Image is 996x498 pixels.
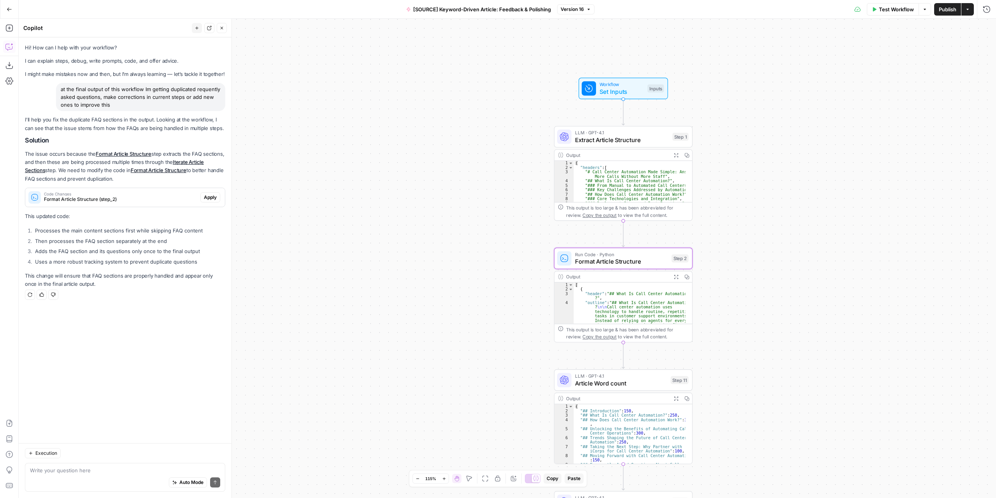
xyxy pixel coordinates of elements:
div: 2 [554,409,573,413]
button: Paste [565,473,584,484]
button: Apply [200,192,220,202]
button: Auto Mode [169,477,207,487]
div: This output is too large & has been abbreviated for review. to view the full content. [566,204,689,219]
span: Format Article Structure [575,257,668,266]
span: Article Word count [575,379,667,388]
p: Hi! How can I help with your workflow? [25,44,225,52]
div: 6 [554,436,573,445]
div: 9 [554,201,573,206]
li: Adds the FAQ section and its questions only once to the final output [33,247,225,255]
div: 3 [554,170,573,179]
li: Then processes the FAQ section separately at the end [33,237,225,245]
div: Output [566,151,668,158]
div: at the final output of this workflow Im getting duplicated requently asked questions, make correc... [56,83,225,111]
span: Workflow [600,81,644,88]
button: Execution [25,448,61,458]
div: 4 [554,179,573,183]
div: 6 [554,188,573,192]
div: 2 [554,165,573,170]
span: Copy the output [582,334,616,340]
button: Copy [544,473,561,484]
div: 7 [554,192,573,197]
div: Copilot [23,24,189,32]
span: Extract Article Structure [575,135,669,144]
div: LLM · GPT-4.1Article Word countStep 11Output{ "## Introduction":150, "## What Is Call Center Auto... [554,370,693,465]
g: Edge from step_2 to step_11 [622,342,625,368]
div: Output [566,395,668,402]
div: 7 [554,445,573,454]
div: This output is too large & has been abbreviated for review. to view the full content. [566,326,689,340]
span: Toggle code folding, rows 2 through 25 [568,165,573,170]
p: I'll help you fix the duplicate FAQ sections in the output. Looking at the workflow, I can see th... [25,116,225,132]
button: Publish [934,3,961,16]
button: Test Workflow [867,3,919,16]
span: Set Inputs [600,87,644,96]
a: Format Article Structure [131,167,186,173]
span: Run Code · Python [575,251,668,258]
span: Toggle code folding, rows 1 through 10 [568,404,573,408]
span: Test Workflow [879,5,914,13]
div: Step 2 [672,254,689,262]
span: Execution [35,450,57,457]
span: Toggle code folding, rows 1 through 62 [568,283,573,287]
div: 3 [554,413,573,417]
li: Processes the main content sections first while skipping FAQ content [33,227,225,234]
span: [SOURCE] Keyword-Driven Article: Feedback & Polishing [413,5,551,13]
div: WorkflowSet InputsInputs [554,78,693,99]
div: 5 [554,427,573,436]
span: 115% [425,475,436,482]
div: 9 [554,462,573,471]
button: Version 16 [557,4,594,14]
h2: Solution [25,137,225,144]
p: This updated code: [25,212,225,220]
div: Run Code · PythonFormat Article StructureStep 2Output[ { "header":"## What Is Call Center Automat... [554,248,693,343]
a: Iterate Article Sections [25,159,204,173]
span: Copy [547,475,558,482]
div: Step 1 [672,133,688,141]
span: Toggle code folding, rows 2 through 5 [568,287,573,291]
g: Edge from step_1 to step_2 [622,220,625,246]
div: 4 [554,418,573,427]
div: LLM · GPT-4.1Extract Article StructureStep 1Output{ "headers":[ "# Call Center Automation Made Si... [554,126,693,221]
span: Version 16 [561,6,584,13]
span: Copy the output [582,212,616,218]
g: Edge from start to step_1 [622,99,625,125]
p: The issue occurs because the step extracts the FAQ sections, and then these are being processed m... [25,150,225,183]
div: 3 [554,292,573,301]
div: 4 [554,301,573,359]
div: 2 [554,287,573,291]
span: Publish [939,5,956,13]
g: Edge from step_11 to step_3 [622,464,625,490]
div: 8 [554,197,573,201]
div: 1 [554,161,573,165]
p: This change will ensure that FAQ sections are properly handled and appear only once in the final ... [25,272,225,288]
span: Paste [568,475,580,482]
span: LLM · GPT-4.1 [575,373,667,380]
div: 5 [554,183,573,188]
div: Output [566,273,668,280]
div: 1 [554,404,573,408]
li: Uses a more robust tracking system to prevent duplicate questions [33,258,225,266]
div: Step 11 [671,376,689,384]
button: [SOURCE] Keyword-Driven Article: Feedback & Polishing [402,3,556,16]
span: Toggle code folding, rows 1 through 44 [568,161,573,165]
span: Code Changes [44,192,197,196]
span: Apply [204,194,217,201]
p: I might make mistakes now and then, but I’m always learning — let’s tackle it together! [25,70,225,78]
a: Format Article Structure [96,151,151,157]
div: 1 [554,283,573,287]
div: Inputs [647,84,664,93]
span: Auto Mode [179,479,203,486]
span: Format Article Structure (step_2) [44,196,197,203]
p: I can explain steps, debug, write prompts, code, and offer advice. [25,57,225,65]
span: LLM · GPT-4.1 [575,129,669,136]
div: 8 [554,453,573,462]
